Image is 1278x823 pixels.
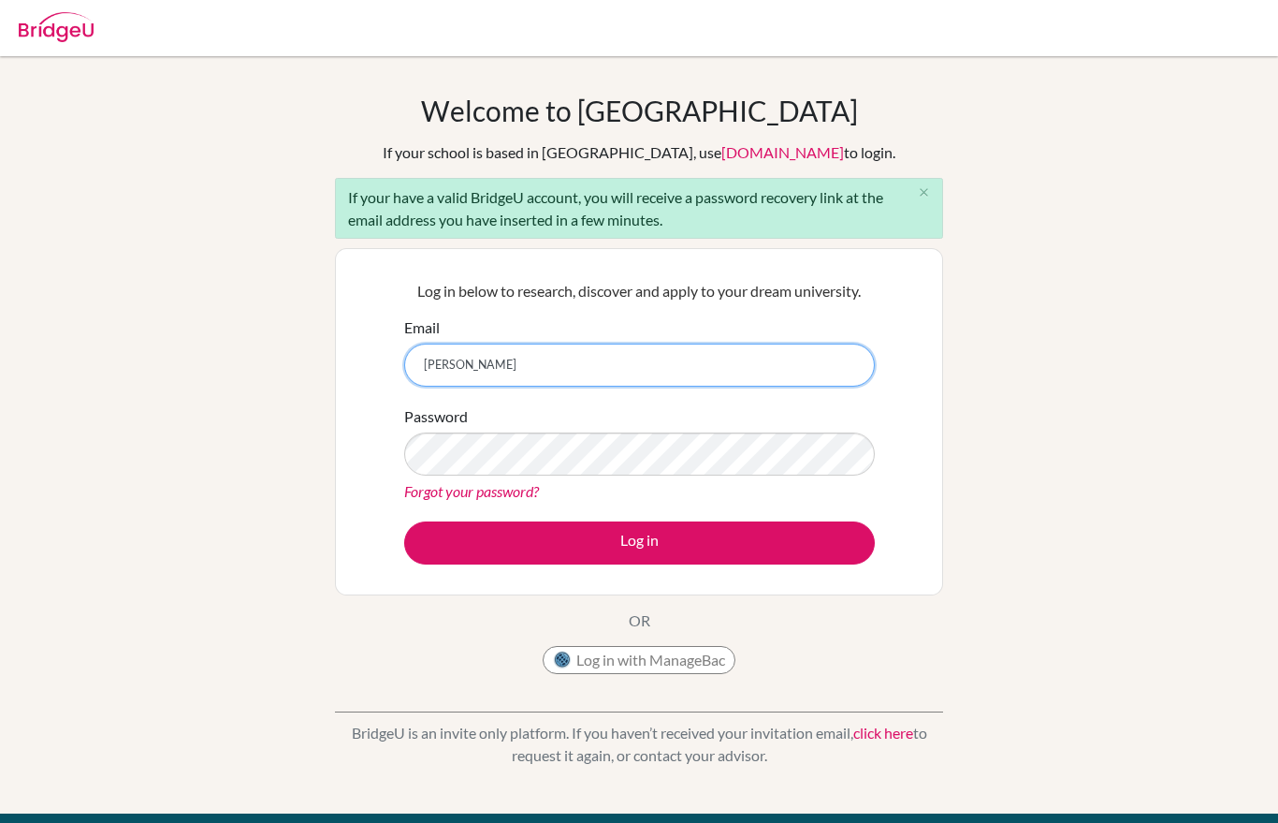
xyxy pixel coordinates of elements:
a: click here [853,724,913,742]
label: Password [404,405,468,428]
button: Log in with ManageBac [543,646,735,674]
button: Close [905,179,942,207]
div: If your school is based in [GEOGRAPHIC_DATA], use to login. [383,141,895,164]
button: Log in [404,522,875,565]
div: If your have a valid BridgeU account, you will receive a password recovery link at the email addr... [335,178,943,239]
p: Log in below to research, discover and apply to your dream university. [404,280,875,302]
p: OR [629,610,650,632]
img: Bridge-U [19,12,94,42]
i: close [917,185,931,199]
a: Forgot your password? [404,482,539,500]
h1: Welcome to [GEOGRAPHIC_DATA] [421,94,858,127]
a: [DOMAIN_NAME] [721,143,844,161]
p: BridgeU is an invite only platform. If you haven’t received your invitation email, to request it ... [335,722,943,767]
label: Email [404,316,440,339]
